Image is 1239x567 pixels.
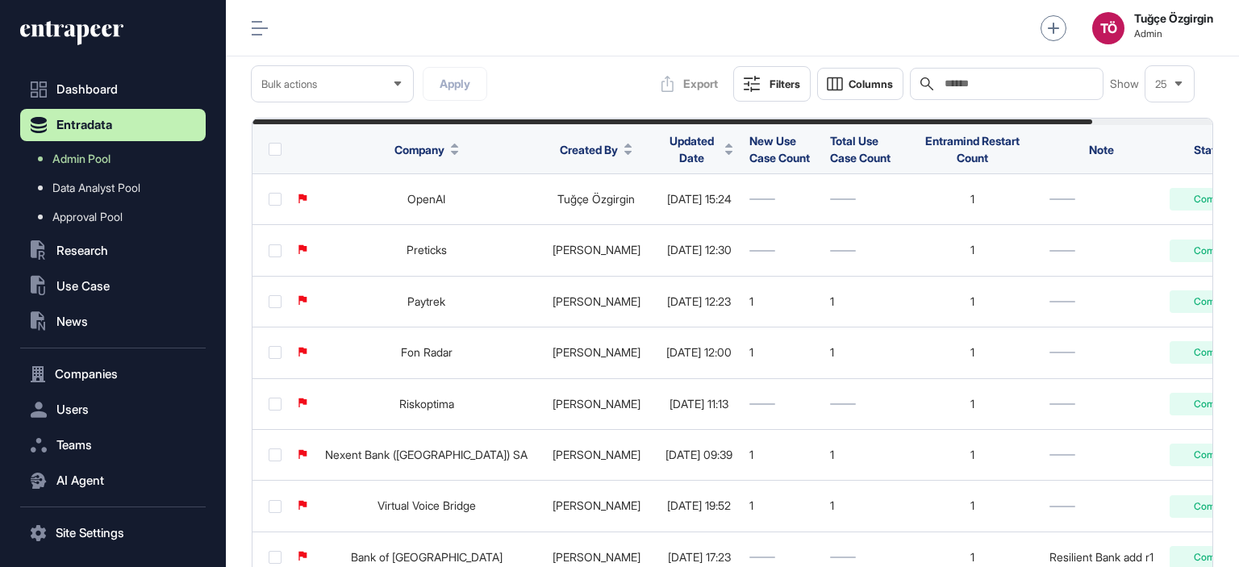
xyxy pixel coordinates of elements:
[56,315,88,328] span: News
[665,398,733,411] div: [DATE] 11:13
[830,134,891,165] span: Total Use Case Count
[830,346,895,359] div: 1
[56,474,104,487] span: AI Agent
[261,78,317,90] span: Bulk actions
[378,498,476,512] a: Virtual Voice Bridge
[1134,28,1213,40] span: Admin
[1134,12,1213,25] strong: Tuğçe Özgirgin
[401,345,453,359] a: Fon Radar
[20,517,206,549] button: Site Settings
[911,193,1033,206] div: 1
[52,181,140,194] span: Data Analyst Pool
[1092,12,1124,44] button: TÖ
[553,448,640,461] a: [PERSON_NAME]
[557,192,635,206] a: Tuğçe Özgirgin
[665,132,719,166] span: Updated Date
[553,294,640,308] a: [PERSON_NAME]
[830,448,895,461] div: 1
[407,192,445,206] a: OpenAI
[28,173,206,202] a: Data Analyst Pool
[749,134,810,165] span: New Use Case Count
[1155,78,1167,90] span: 25
[665,244,733,256] div: [DATE] 12:30
[20,73,206,106] a: Dashboard
[925,134,1020,165] span: Entramind Restart Count
[28,144,206,173] a: Admin Pool
[52,211,123,223] span: Approval Pool
[749,295,814,308] div: 1
[28,202,206,231] a: Approval Pool
[56,83,118,96] span: Dashboard
[1110,77,1139,90] span: Show
[20,270,206,302] button: Use Case
[56,280,110,293] span: Use Case
[749,499,814,512] div: 1
[20,306,206,338] button: News
[830,499,895,512] div: 1
[351,550,503,564] a: Bank of [GEOGRAPHIC_DATA]
[665,132,733,166] button: Updated Date
[665,448,733,461] div: [DATE] 09:39
[665,193,733,206] div: [DATE] 15:24
[56,439,92,452] span: Teams
[1049,551,1153,564] div: Resilient Bank add r1
[407,243,447,256] a: Preticks
[911,244,1033,256] div: 1
[560,141,632,158] button: Created By
[20,394,206,426] button: Users
[911,499,1033,512] div: 1
[394,141,459,158] button: Company
[749,448,814,461] div: 1
[399,397,454,411] a: Riskoptima
[733,66,811,102] button: Filters
[770,77,800,90] div: Filters
[553,397,640,411] a: [PERSON_NAME]
[911,551,1033,564] div: 1
[560,141,618,158] span: Created By
[56,527,124,540] span: Site Settings
[1089,143,1114,156] span: Note
[665,499,733,512] div: [DATE] 19:52
[830,295,895,308] div: 1
[665,346,733,359] div: [DATE] 12:00
[553,243,640,256] a: [PERSON_NAME]
[20,235,206,267] button: Research
[325,448,528,461] a: Nexent Bank ([GEOGRAPHIC_DATA]) SA
[849,78,893,90] span: Columns
[20,109,206,141] button: Entradata
[911,398,1033,411] div: 1
[52,152,111,165] span: Admin Pool
[817,68,903,100] button: Columns
[394,141,444,158] span: Company
[407,294,445,308] a: Paytrek
[553,498,640,512] a: [PERSON_NAME]
[653,68,727,100] button: Export
[56,244,108,257] span: Research
[665,551,733,564] div: [DATE] 17:23
[553,550,640,564] a: [PERSON_NAME]
[55,368,118,381] span: Companies
[20,429,206,461] button: Teams
[749,346,814,359] div: 1
[911,346,1033,359] div: 1
[911,448,1033,461] div: 1
[665,295,733,308] div: [DATE] 12:23
[911,295,1033,308] div: 1
[553,345,640,359] a: [PERSON_NAME]
[1194,141,1228,158] span: Status
[56,119,112,131] span: Entradata
[20,465,206,497] button: AI Agent
[56,403,89,416] span: Users
[20,358,206,390] button: Companies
